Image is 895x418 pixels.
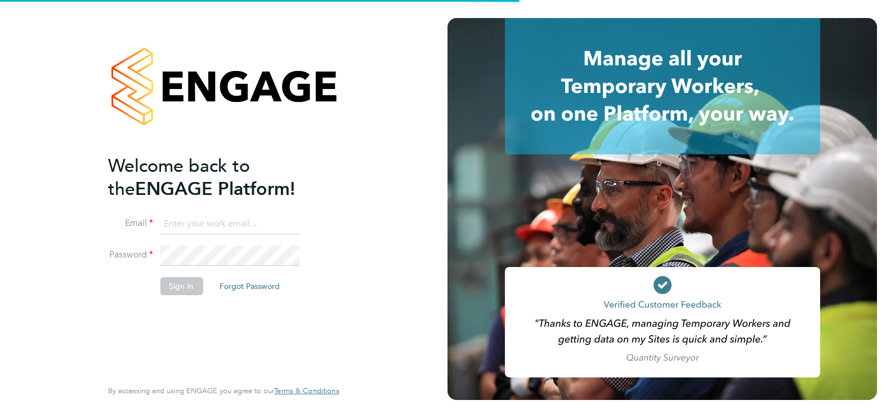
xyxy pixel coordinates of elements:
[211,277,289,295] button: Forgot Password
[108,249,153,261] label: Password
[274,386,339,395] a: Terms & Conditions
[108,154,328,201] h2: ENGAGE Platform!
[108,155,250,200] span: Welcome back to the
[160,277,203,295] button: Sign In
[108,386,339,395] span: By accessing and using ENGAGE you agree to our
[160,214,299,234] input: Enter your work email...
[108,217,153,229] label: Email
